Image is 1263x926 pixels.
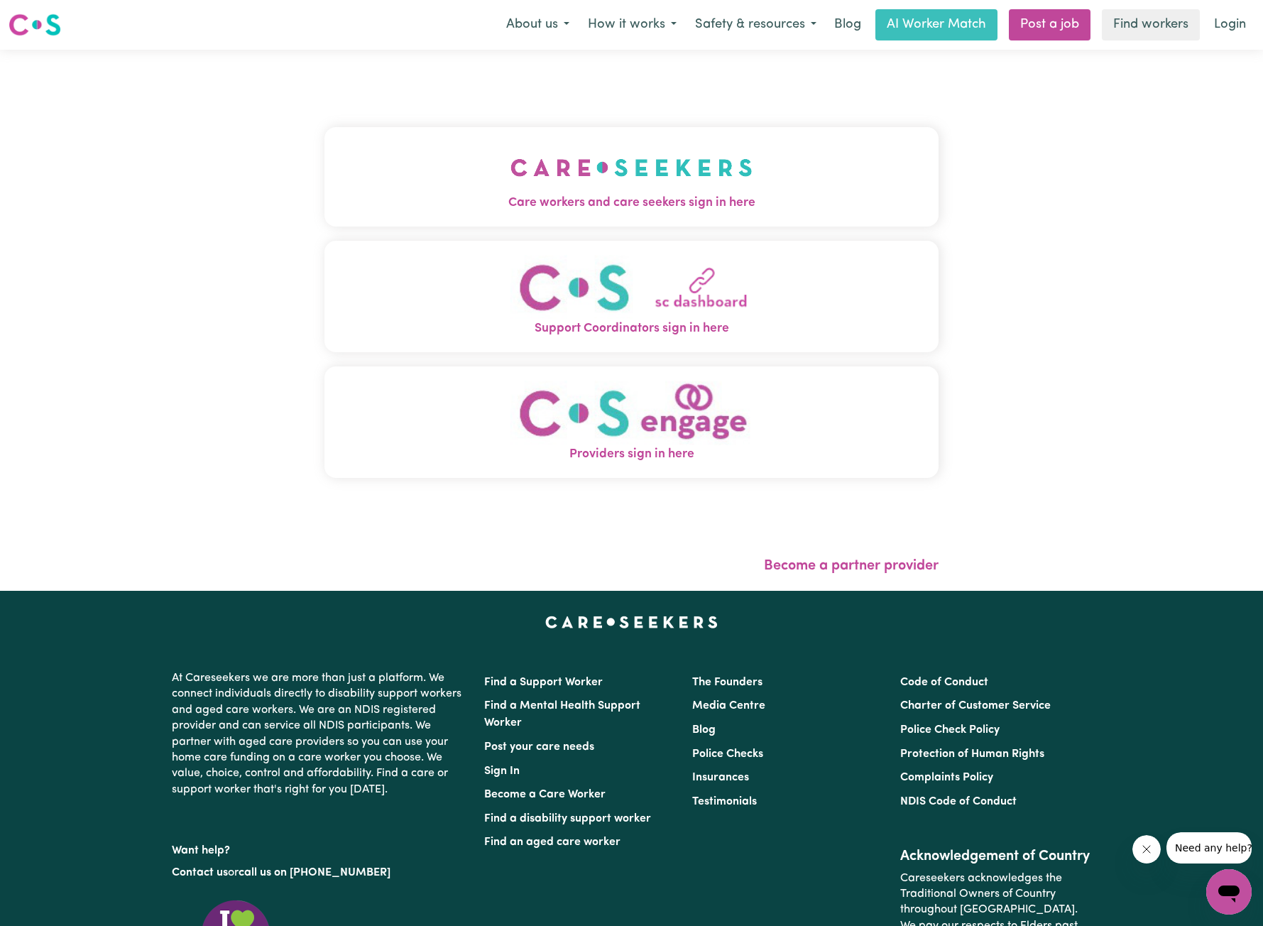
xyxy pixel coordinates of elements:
[484,813,651,824] a: Find a disability support worker
[497,10,579,40] button: About us
[9,9,61,41] a: Careseekers logo
[324,127,939,227] button: Care workers and care seekers sign in here
[324,320,939,338] span: Support Coordinators sign in here
[545,616,718,628] a: Careseekers home page
[172,859,467,886] p: or
[900,724,1000,736] a: Police Check Policy
[826,9,870,40] a: Blog
[900,700,1051,712] a: Charter of Customer Service
[324,241,939,352] button: Support Coordinators sign in here
[1132,835,1161,864] iframe: Close message
[1009,9,1090,40] a: Post a job
[764,559,939,573] a: Become a partner provider
[484,837,620,848] a: Find an aged care worker
[900,748,1044,760] a: Protection of Human Rights
[484,766,520,777] a: Sign In
[484,700,640,729] a: Find a Mental Health Support Worker
[9,10,86,21] span: Need any help?
[172,665,467,803] p: At Careseekers we are more than just a platform. We connect individuals directly to disability su...
[9,12,61,38] img: Careseekers logo
[1206,869,1252,915] iframe: Button to launch messaging window
[172,837,467,859] p: Want help?
[324,445,939,464] span: Providers sign in here
[692,700,765,712] a: Media Centre
[484,741,594,753] a: Post your care needs
[692,724,716,736] a: Blog
[484,677,603,688] a: Find a Support Worker
[900,677,988,688] a: Code of Conduct
[900,848,1091,865] h2: Acknowledgement of Country
[686,10,826,40] button: Safety & resources
[579,10,686,40] button: How it works
[692,796,757,807] a: Testimonials
[900,772,993,783] a: Complaints Policy
[1166,832,1252,864] iframe: Message from company
[1205,9,1254,40] a: Login
[692,748,763,760] a: Police Checks
[484,789,606,800] a: Become a Care Worker
[324,194,939,212] span: Care workers and care seekers sign in here
[692,677,762,688] a: The Founders
[1102,9,1200,40] a: Find workers
[324,366,939,478] button: Providers sign in here
[692,772,749,783] a: Insurances
[900,796,1017,807] a: NDIS Code of Conduct
[875,9,997,40] a: AI Worker Match
[239,867,390,878] a: call us on [PHONE_NUMBER]
[172,867,228,878] a: Contact us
